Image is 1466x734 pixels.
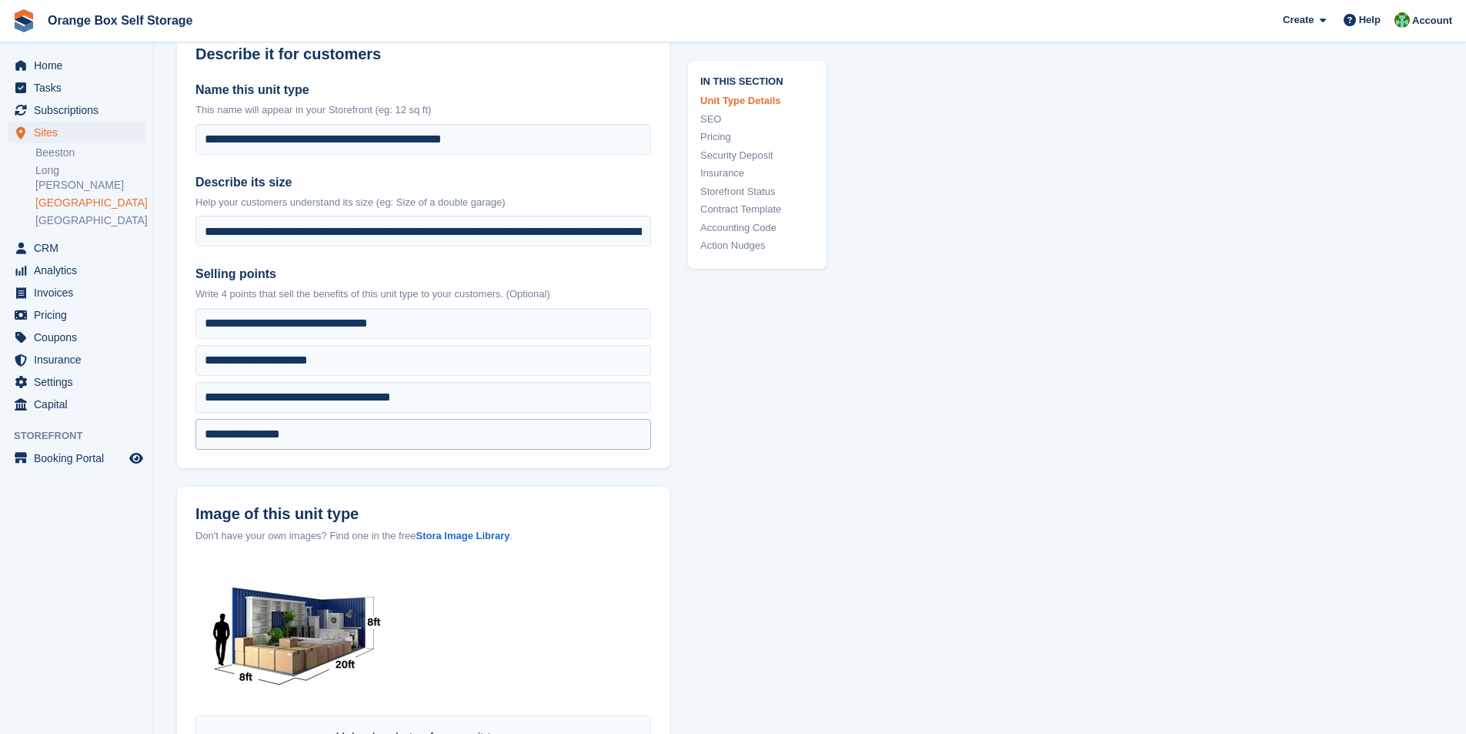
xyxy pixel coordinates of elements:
[8,304,145,326] a: menu
[34,122,126,143] span: Sites
[8,447,145,469] a: menu
[195,195,651,210] p: Help your customers understand its size (eg: Size of a double garage)
[8,394,145,415] a: menu
[8,99,145,121] a: menu
[1359,12,1381,28] span: Help
[700,93,814,109] a: Unit Type Details
[35,163,145,193] a: Long [PERSON_NAME]
[195,81,651,99] label: Name this unit type
[34,394,126,415] span: Capital
[34,237,126,259] span: CRM
[8,282,145,303] a: menu
[12,9,35,32] img: stora-icon-8386f47178a22dfd0bd8f6a31ec36ba5ce8667c1dd55bd0f319d3a0aa187defe.svg
[35,146,145,160] a: Beeston
[195,265,651,283] label: Selling points
[34,371,126,393] span: Settings
[34,447,126,469] span: Booking Portal
[700,72,814,87] span: In this section
[195,505,651,523] label: Image of this unit type
[8,349,145,370] a: menu
[34,304,126,326] span: Pricing
[700,111,814,126] a: SEO
[35,196,145,210] a: [GEOGRAPHIC_DATA]
[1412,13,1452,28] span: Account
[34,349,126,370] span: Insurance
[127,449,145,468] a: Preview store
[34,99,126,121] span: Subscriptions
[700,220,814,235] a: Accounting Code
[34,260,126,281] span: Analytics
[195,173,651,192] label: Describe its size
[195,102,651,118] p: This name will appear in your Storefront (eg: 12 sq ft)
[700,202,814,217] a: Contract Template
[14,428,153,444] span: Storefront
[8,237,145,259] a: menu
[35,213,145,228] a: [GEOGRAPHIC_DATA]
[195,287,651,302] p: Write 4 points that sell the benefits of this unit type to your customers. (Optional)
[8,371,145,393] a: menu
[700,147,814,163] a: Security Deposit
[700,166,814,181] a: Insurance
[34,77,126,99] span: Tasks
[34,55,126,76] span: Home
[8,327,145,348] a: menu
[416,530,509,541] a: Stora Image Library
[195,562,392,710] img: 20-ft-container.jpg
[8,55,145,76] a: menu
[195,45,651,63] h2: Describe it for customers
[700,238,814,253] a: Action Nudges
[8,122,145,143] a: menu
[8,260,145,281] a: menu
[34,327,126,348] span: Coupons
[34,282,126,303] span: Invoices
[195,528,651,544] div: Don't have your own images? Find one in the free .
[1283,12,1314,28] span: Create
[42,8,199,33] a: Orange Box Self Storage
[700,129,814,145] a: Pricing
[1394,12,1410,28] img: Binder Bhardwaj
[700,183,814,199] a: Storefront Status
[8,77,145,99] a: menu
